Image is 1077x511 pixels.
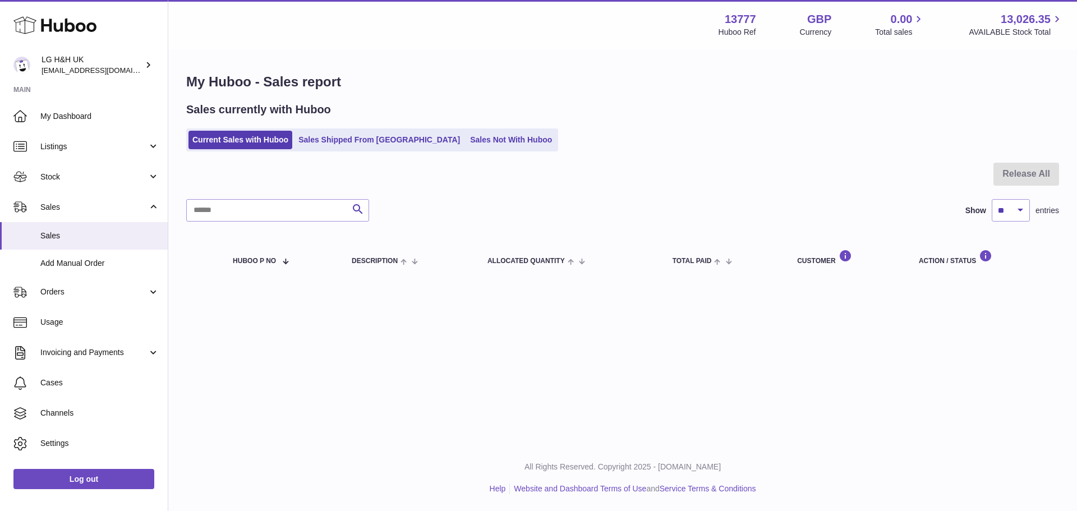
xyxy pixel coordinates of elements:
h1: My Huboo - Sales report [186,73,1059,91]
a: Website and Dashboard Terms of Use [514,484,646,493]
span: Invoicing and Payments [40,347,148,358]
h2: Sales currently with Huboo [186,102,331,117]
span: Stock [40,172,148,182]
a: Sales Shipped From [GEOGRAPHIC_DATA] [294,131,464,149]
div: Action / Status [919,250,1048,265]
span: Cases [40,378,159,388]
a: 0.00 Total sales [875,12,925,38]
span: Settings [40,438,159,449]
span: Channels [40,408,159,418]
p: All Rights Reserved. Copyright 2025 - [DOMAIN_NAME] [177,462,1068,472]
span: AVAILABLE Stock Total [969,27,1064,38]
span: Description [352,257,398,265]
span: Total sales [875,27,925,38]
a: Current Sales with Huboo [188,131,292,149]
label: Show [965,205,986,216]
div: Currency [800,27,832,38]
img: veechen@lghnh.co.uk [13,57,30,73]
div: Huboo Ref [719,27,756,38]
a: Help [490,484,506,493]
span: My Dashboard [40,111,159,122]
a: Service Terms & Conditions [660,484,756,493]
strong: GBP [807,12,831,27]
span: Listings [40,141,148,152]
a: Log out [13,469,154,489]
span: Orders [40,287,148,297]
span: Sales [40,202,148,213]
span: Usage [40,317,159,328]
span: [EMAIL_ADDRESS][DOMAIN_NAME] [42,66,165,75]
span: Sales [40,231,159,241]
span: Huboo P no [233,257,276,265]
strong: 13777 [725,12,756,27]
div: Customer [797,250,896,265]
span: Total paid [673,257,712,265]
a: 13,026.35 AVAILABLE Stock Total [969,12,1064,38]
span: entries [1035,205,1059,216]
span: 0.00 [891,12,913,27]
span: 13,026.35 [1001,12,1051,27]
div: LG H&H UK [42,54,142,76]
li: and [510,484,756,494]
span: Add Manual Order [40,258,159,269]
a: Sales Not With Huboo [466,131,556,149]
span: ALLOCATED Quantity [487,257,565,265]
